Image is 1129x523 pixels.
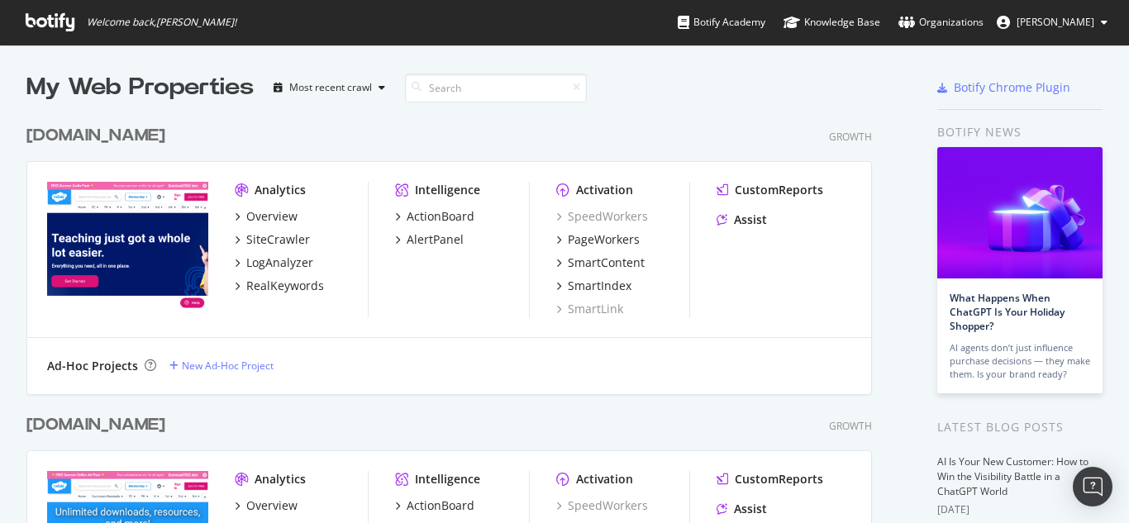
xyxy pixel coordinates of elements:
[717,501,767,517] a: Assist
[255,471,306,487] div: Analytics
[556,254,645,271] a: SmartContent
[235,231,310,248] a: SiteCrawler
[395,231,464,248] a: AlertPanel
[235,254,313,271] a: LogAnalyzer
[734,212,767,228] div: Assist
[182,359,274,373] div: New Ad-Hoc Project
[568,278,631,294] div: SmartIndex
[246,278,324,294] div: RealKeywords
[937,147,1103,278] img: What Happens When ChatGPT Is Your Holiday Shopper?
[1017,15,1094,29] span: Emily Lasonder
[568,254,645,271] div: SmartContent
[568,231,640,248] div: PageWorkers
[950,291,1065,333] a: What Happens When ChatGPT Is Your Holiday Shopper?
[937,418,1103,436] div: Latest Blog Posts
[289,83,372,93] div: Most recent crawl
[734,501,767,517] div: Assist
[735,182,823,198] div: CustomReports
[47,182,208,311] img: www.twinkl.com.au
[246,254,313,271] div: LogAnalyzer
[169,359,274,373] a: New Ad-Hoc Project
[87,16,236,29] span: Welcome back, [PERSON_NAME] !
[937,454,1089,498] a: AI Is Your New Customer: How to Win the Visibility Battle in a ChatGPT World
[937,502,1103,517] div: [DATE]
[950,341,1090,381] div: AI agents don’t just influence purchase decisions — they make them. Is your brand ready?
[717,471,823,487] a: CustomReports
[678,14,765,31] div: Botify Academy
[735,471,823,487] div: CustomReports
[829,419,872,433] div: Growth
[784,14,880,31] div: Knowledge Base
[415,471,480,487] div: Intelligence
[984,9,1121,36] button: [PERSON_NAME]
[829,130,872,144] div: Growth
[235,278,324,294] a: RealKeywords
[556,208,648,225] a: SpeedWorkers
[556,278,631,294] a: SmartIndex
[246,231,310,248] div: SiteCrawler
[717,182,823,198] a: CustomReports
[556,497,648,514] a: SpeedWorkers
[556,301,623,317] a: SmartLink
[246,497,298,514] div: Overview
[246,208,298,225] div: Overview
[407,231,464,248] div: AlertPanel
[1073,467,1112,506] div: Open Intercom Messenger
[937,123,1103,141] div: Botify news
[407,497,474,514] div: ActionBoard
[405,74,587,102] input: Search
[255,182,306,198] div: Analytics
[235,208,298,225] a: Overview
[26,413,165,437] div: [DOMAIN_NAME]
[576,471,633,487] div: Activation
[717,212,767,228] a: Assist
[26,71,254,104] div: My Web Properties
[267,74,392,101] button: Most recent crawl
[395,497,474,514] a: ActionBoard
[954,79,1070,96] div: Botify Chrome Plugin
[395,208,474,225] a: ActionBoard
[235,497,298,514] a: Overview
[556,231,640,248] a: PageWorkers
[26,124,165,148] div: [DOMAIN_NAME]
[576,182,633,198] div: Activation
[898,14,984,31] div: Organizations
[47,358,138,374] div: Ad-Hoc Projects
[415,182,480,198] div: Intelligence
[26,124,172,148] a: [DOMAIN_NAME]
[937,79,1070,96] a: Botify Chrome Plugin
[407,208,474,225] div: ActionBoard
[26,413,172,437] a: [DOMAIN_NAME]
